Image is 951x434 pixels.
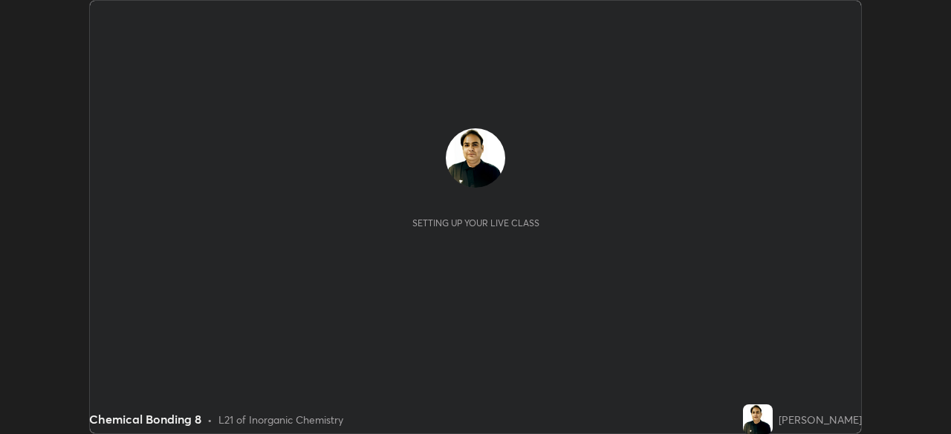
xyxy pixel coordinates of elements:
div: [PERSON_NAME] [779,412,862,427]
img: 756836a876de46d1bda29e5641fbe2af.jpg [743,404,773,434]
div: • [207,412,212,427]
div: Chemical Bonding 8 [89,410,201,428]
div: L21 of Inorganic Chemistry [218,412,343,427]
img: 756836a876de46d1bda29e5641fbe2af.jpg [446,128,505,188]
div: Setting up your live class [412,217,539,228]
